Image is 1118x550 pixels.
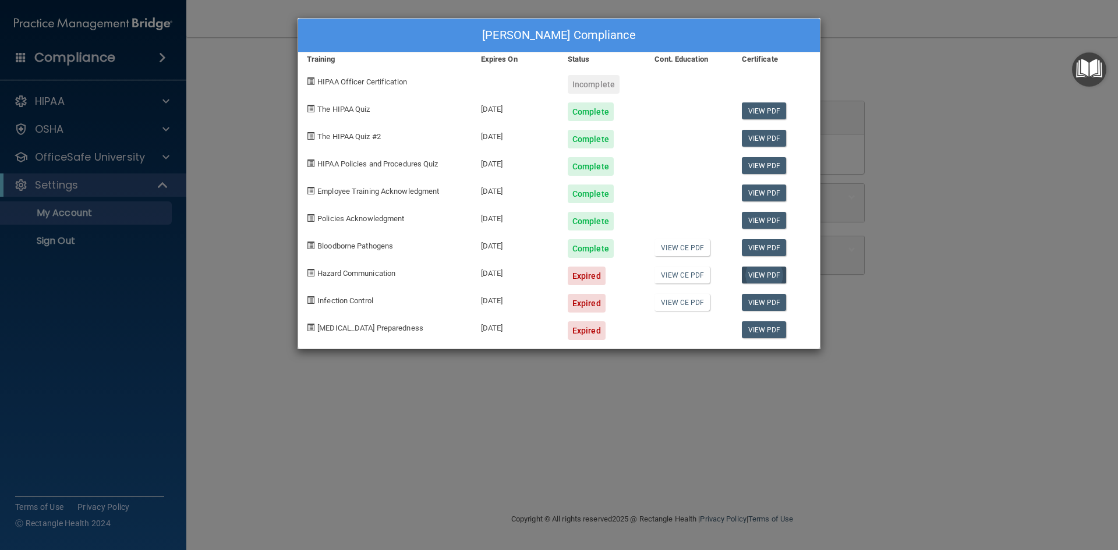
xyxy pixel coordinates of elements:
[317,214,404,223] span: Policies Acknowledgment
[742,212,787,229] a: View PDF
[568,239,614,258] div: Complete
[317,296,373,305] span: Infection Control
[742,157,787,174] a: View PDF
[568,294,606,313] div: Expired
[568,184,614,203] div: Complete
[742,130,787,147] a: View PDF
[472,313,559,340] div: [DATE]
[742,102,787,119] a: View PDF
[568,130,614,148] div: Complete
[742,267,787,283] a: View PDF
[568,267,606,285] div: Expired
[317,242,393,250] span: Bloodborne Pathogens
[742,239,787,256] a: View PDF
[317,77,407,86] span: HIPAA Officer Certification
[559,52,646,66] div: Status
[1060,470,1104,514] iframe: Drift Widget Chat Controller
[568,75,620,94] div: Incomplete
[317,324,423,332] span: [MEDICAL_DATA] Preparedness
[654,267,710,283] a: View CE PDF
[317,159,438,168] span: HIPAA Policies and Procedures Quiz
[472,258,559,285] div: [DATE]
[298,19,820,52] div: [PERSON_NAME] Compliance
[472,203,559,230] div: [DATE]
[654,294,710,311] a: View CE PDF
[472,230,559,258] div: [DATE]
[568,157,614,176] div: Complete
[646,52,733,66] div: Cont. Education
[654,239,710,256] a: View CE PDF
[317,269,395,278] span: Hazard Communication
[317,105,370,113] span: The HIPAA Quiz
[742,184,787,201] a: View PDF
[472,121,559,148] div: [DATE]
[568,102,614,121] div: Complete
[298,52,472,66] div: Training
[317,187,439,196] span: Employee Training Acknowledgment
[733,52,820,66] div: Certificate
[472,176,559,203] div: [DATE]
[1072,52,1106,87] button: Open Resource Center
[568,212,614,230] div: Complete
[472,285,559,313] div: [DATE]
[742,321,787,338] a: View PDF
[472,52,559,66] div: Expires On
[742,294,787,311] a: View PDF
[472,94,559,121] div: [DATE]
[472,148,559,176] div: [DATE]
[568,321,606,340] div: Expired
[317,132,381,141] span: The HIPAA Quiz #2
